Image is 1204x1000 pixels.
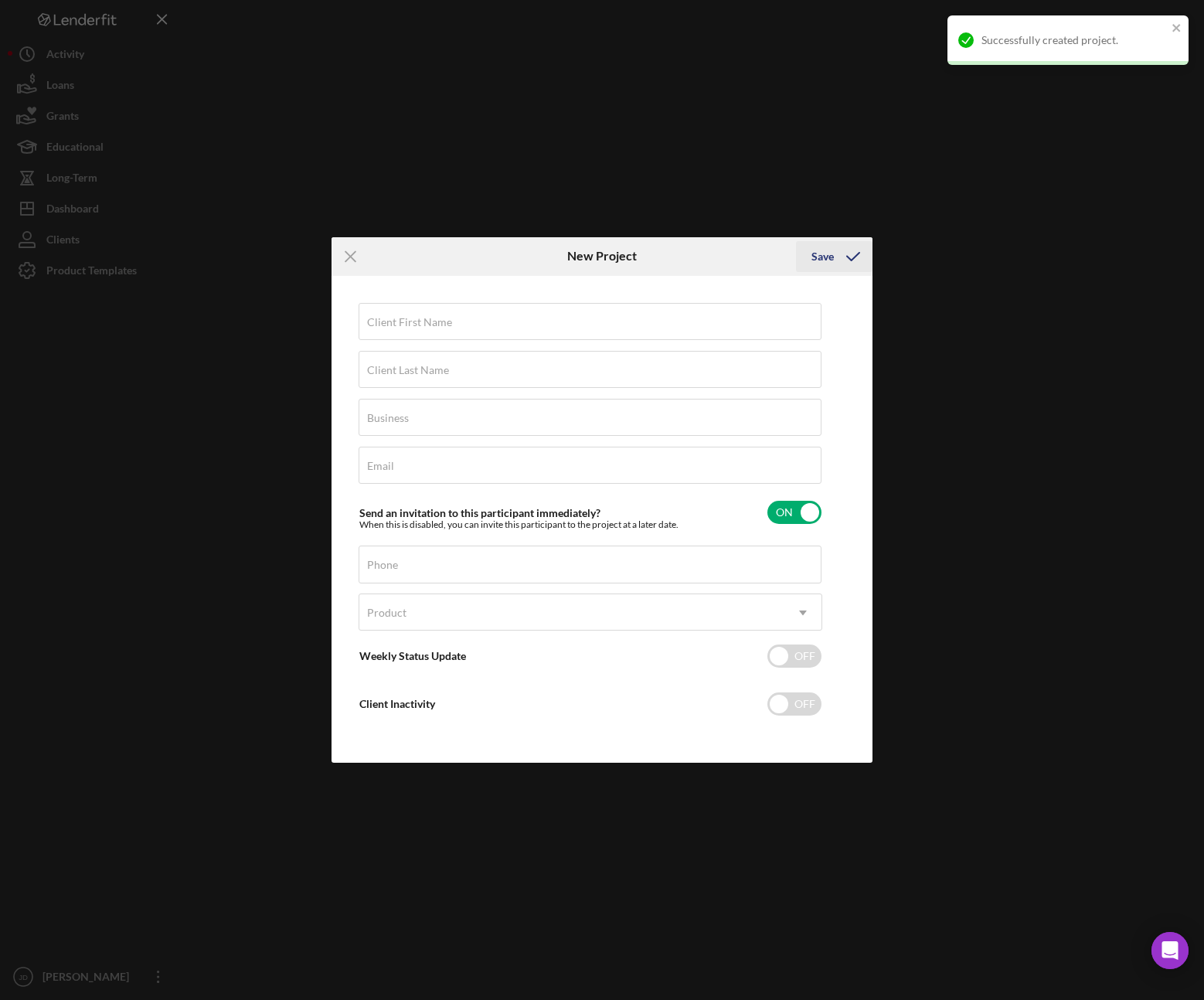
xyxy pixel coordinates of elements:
[567,249,637,263] h6: New Project
[811,241,834,272] div: Save
[796,241,872,272] button: Save
[367,364,449,376] label: Client Last Name
[981,34,1167,46] div: Successfully created project.
[367,316,452,328] label: Client First Name
[367,607,406,619] div: Product
[359,649,466,662] label: Weekly Status Update
[1172,22,1182,36] button: close
[359,506,600,519] label: Send an invitation to this participant immediately?
[367,460,394,472] label: Email
[367,412,409,424] label: Business
[1151,932,1189,969] div: Open Intercom Messenger
[359,519,679,530] div: When this is disabled, you can invite this participant to the project at a later date.
[367,559,398,571] label: Phone
[359,697,435,710] label: Client Inactivity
